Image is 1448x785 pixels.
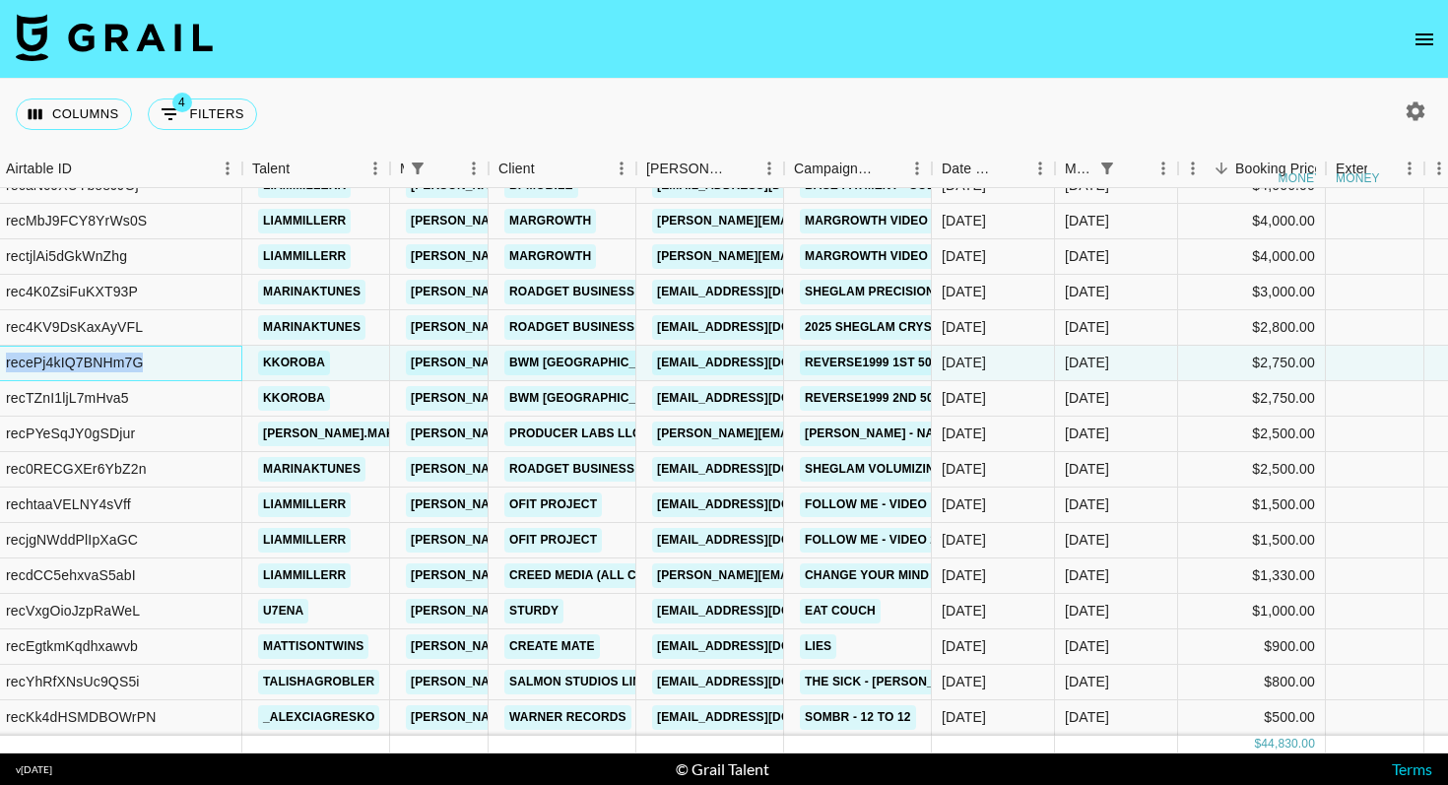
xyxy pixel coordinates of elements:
[800,670,978,694] a: the sick - [PERSON_NAME]
[258,315,365,340] a: marinaktunes
[800,280,1134,304] a: SHEGLAM Precision Sculpt Liquid Contour Duo!
[258,244,351,269] a: liammillerr
[504,492,602,517] a: Ofit Project
[800,492,942,517] a: follow me - video 1
[784,150,932,188] div: Campaign (Type)
[72,155,99,182] button: Sort
[755,154,784,183] button: Menu
[258,705,379,730] a: _alexciagresko
[1178,275,1326,310] div: $3,000.00
[942,459,986,479] div: 17/07/2025
[6,317,143,337] div: rec4KV9DsKaxAyVFL
[1093,155,1121,182] button: Show filters
[1178,594,1326,629] div: $1,000.00
[800,386,950,411] a: Reverse1999 2nd 50%
[652,563,973,588] a: [PERSON_NAME][EMAIL_ADDRESS][DOMAIN_NAME]
[6,246,127,266] div: rectjlAi5dGkWnZhg
[1178,523,1326,558] div: $1,500.00
[800,315,1248,340] a: 2025 SHEGLAM Crystal Jelly Glaze Stick NEW SHEADES Campaign!
[6,353,143,372] div: recePj4kIQ7BNHm7G
[6,494,131,514] div: rechtaaVELNY4sVff
[172,93,192,112] span: 4
[406,705,727,730] a: [PERSON_NAME][EMAIL_ADDRESS][DOMAIN_NAME]
[1178,154,1208,183] button: Menu
[1178,417,1326,452] div: $2,500.00
[1235,150,1322,188] div: Booking Price
[1025,154,1055,183] button: Menu
[504,386,817,411] a: BWM [GEOGRAPHIC_DATA] ([GEOGRAPHIC_DATA])
[1065,459,1109,479] div: Aug '25
[406,457,727,482] a: [PERSON_NAME][EMAIL_ADDRESS][DOMAIN_NAME]
[504,528,602,553] a: Ofit Project
[6,636,138,656] div: recEgtkmKqdhxawvb
[258,457,365,482] a: marinaktunes
[1279,172,1323,184] div: money
[6,459,147,479] div: rec0RECGXEr6YbZ2n
[1367,155,1395,182] button: Sort
[290,155,317,182] button: Sort
[6,601,140,621] div: recVxgOioJzpRaWeL
[258,634,368,659] a: mattisontwins
[800,634,836,659] a: lies
[1392,759,1432,778] a: Terms
[1254,736,1261,752] div: $
[504,351,817,375] a: BWM [GEOGRAPHIC_DATA] ([GEOGRAPHIC_DATA])
[459,154,489,183] button: Menu
[800,209,995,233] a: margrowth video 3 actual
[800,528,942,553] a: follow me - video 2
[504,634,600,659] a: Create Mate
[932,150,1055,188] div: Date Created
[998,155,1025,182] button: Sort
[1178,488,1326,523] div: $1,500.00
[406,670,727,694] a: [PERSON_NAME][EMAIL_ADDRESS][DOMAIN_NAME]
[242,150,390,188] div: Talent
[1065,601,1109,621] div: Aug '25
[942,211,986,230] div: 01/08/2025
[406,563,727,588] a: [PERSON_NAME][EMAIL_ADDRESS][DOMAIN_NAME]
[875,155,902,182] button: Sort
[213,154,242,183] button: Menu
[406,351,727,375] a: [PERSON_NAME][EMAIL_ADDRESS][DOMAIN_NAME]
[652,634,873,659] a: [EMAIL_ADDRESS][DOMAIN_NAME]
[6,388,129,408] div: recTZnI1ljL7mHva5
[406,315,727,340] a: [PERSON_NAME][EMAIL_ADDRESS][DOMAIN_NAME]
[258,528,351,553] a: liammillerr
[1065,672,1109,691] div: Aug '25
[406,386,727,411] a: [PERSON_NAME][EMAIL_ADDRESS][DOMAIN_NAME]
[942,246,986,266] div: 01/08/2025
[1065,636,1109,656] div: Aug '25
[404,155,431,182] div: 1 active filter
[258,670,379,694] a: talishagrobler
[1178,452,1326,488] div: $2,500.00
[800,244,995,269] a: Margrowth video 4 actual
[1178,346,1326,381] div: $2,750.00
[504,244,596,269] a: margrowth
[652,599,873,623] a: [EMAIL_ADDRESS][DOMAIN_NAME]
[652,528,873,553] a: [EMAIL_ADDRESS][DOMAIN_NAME]
[942,494,986,514] div: 06/08/2025
[942,150,998,188] div: Date Created
[942,317,986,337] div: 09/06/2025
[652,492,873,517] a: [EMAIL_ADDRESS][DOMAIN_NAME]
[148,98,257,130] button: Show filters
[504,280,746,304] a: Roadget Business [DOMAIN_NAME].
[794,150,875,188] div: Campaign (Type)
[1178,310,1326,346] div: $2,800.00
[361,154,390,183] button: Menu
[800,422,965,446] a: [PERSON_NAME] - Nangs
[16,763,52,776] div: v [DATE]
[1395,154,1424,183] button: Menu
[1065,150,1093,188] div: Month Due
[504,422,646,446] a: Producer Labs LLC
[942,707,986,727] div: 30/07/2025
[1178,700,1326,736] div: $500.00
[258,351,330,375] a: kkoroba
[258,492,351,517] a: liammillerr
[16,14,213,61] img: Grail Talent
[652,670,873,694] a: [EMAIL_ADDRESS][DOMAIN_NAME]
[406,528,727,553] a: [PERSON_NAME][EMAIL_ADDRESS][DOMAIN_NAME]
[942,388,986,408] div: 12/08/2025
[800,705,916,730] a: sombr - 12 to 12
[1178,558,1326,594] div: $1,330.00
[6,530,138,550] div: recjgNWddPlIpXaGC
